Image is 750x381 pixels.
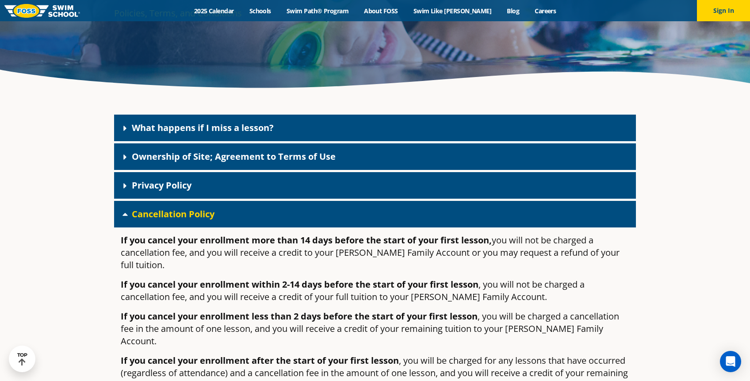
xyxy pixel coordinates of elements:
[720,351,741,372] div: Open Intercom Messenger
[121,234,629,271] p: you will not be charged a cancellation fee, and you will receive a credit to your [PERSON_NAME] F...
[4,4,80,18] img: FOSS Swim School Logo
[121,354,399,366] strong: If you cancel your enrollment after the start of your first lesson
[114,115,636,141] div: What happens if I miss a lesson?
[132,122,274,134] a: What happens if I miss a lesson?
[241,7,279,15] a: Schools
[356,7,406,15] a: About FOSS
[132,150,336,162] a: Ownership of Site; Agreement to Terms of Use
[114,172,636,199] div: Privacy Policy
[132,208,214,220] a: Cancellation Policy
[121,278,478,290] strong: If you cancel your enrollment within 2-14 days before the start of your first lesson
[114,201,636,227] div: Cancellation Policy
[279,7,356,15] a: Swim Path® Program
[121,310,478,322] strong: If you cancel your enrollment less than 2 days before the start of your first lesson
[406,7,499,15] a: Swim Like [PERSON_NAME]
[114,143,636,170] div: Ownership of Site; Agreement to Terms of Use
[132,179,191,191] a: Privacy Policy
[186,7,241,15] a: 2025 Calendar
[121,234,492,246] strong: If you cancel your enrollment more than 14 days before the start of your first lesson,
[121,310,629,347] p: , you will be charged a cancellation fee in the amount of one lesson, and you will receive a cred...
[527,7,564,15] a: Careers
[17,352,27,366] div: TOP
[121,278,629,303] p: , you will not be charged a cancellation fee, and you will receive a credit of your full tuition ...
[499,7,527,15] a: Blog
